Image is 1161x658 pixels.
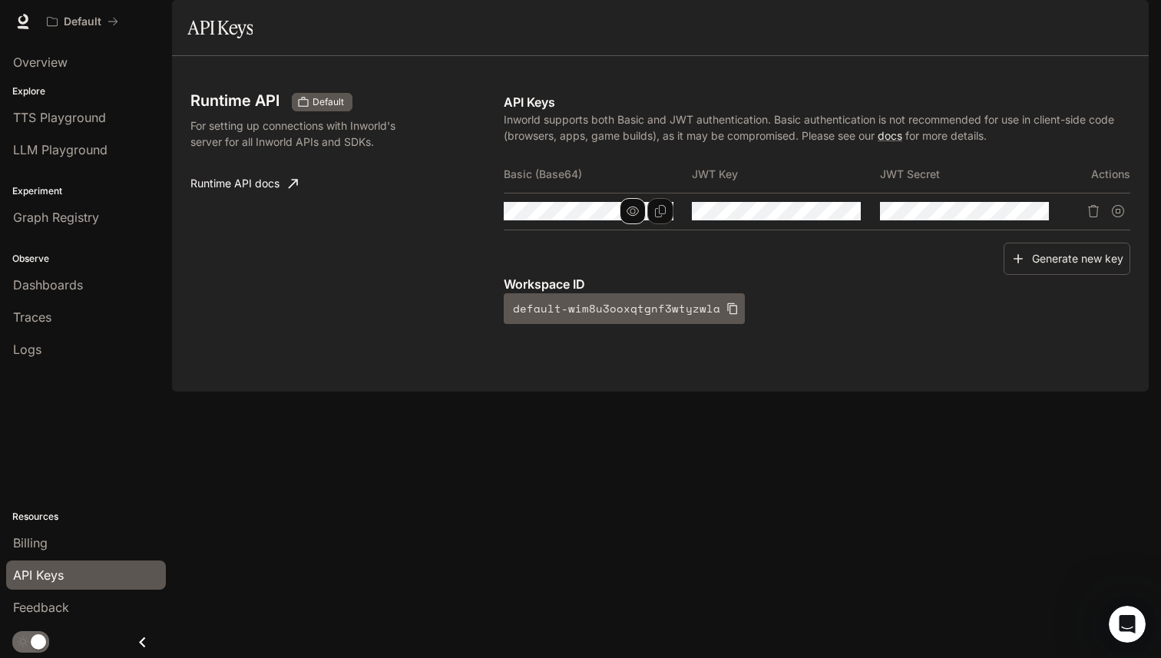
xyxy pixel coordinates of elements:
button: Generate new key [1004,243,1130,276]
a: docs [878,129,902,142]
button: default-wim8u3ooxqtgnf3wtyzwla [504,293,745,324]
p: API Keys [504,93,1130,111]
iframe: Intercom live chat [1109,606,1146,643]
div: These keys will apply to your current workspace only [292,93,352,111]
p: For setting up connections with Inworld's server for all Inworld APIs and SDKs. [190,117,416,150]
p: Inworld supports both Basic and JWT authentication. Basic authentication is not recommended for u... [504,111,1130,144]
th: Basic (Base64) [504,156,692,193]
th: JWT Key [692,156,880,193]
span: Default [306,95,350,109]
h3: Runtime API [190,93,279,108]
button: Delete API key [1081,199,1106,223]
p: Default [64,15,101,28]
th: JWT Secret [880,156,1068,193]
th: Actions [1067,156,1130,193]
button: Copy Basic (Base64) [647,198,673,224]
button: All workspaces [40,6,125,37]
button: Suspend API key [1106,199,1130,223]
a: Runtime API docs [184,168,304,199]
p: Workspace ID [504,275,1130,293]
h1: API Keys [187,12,253,43]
